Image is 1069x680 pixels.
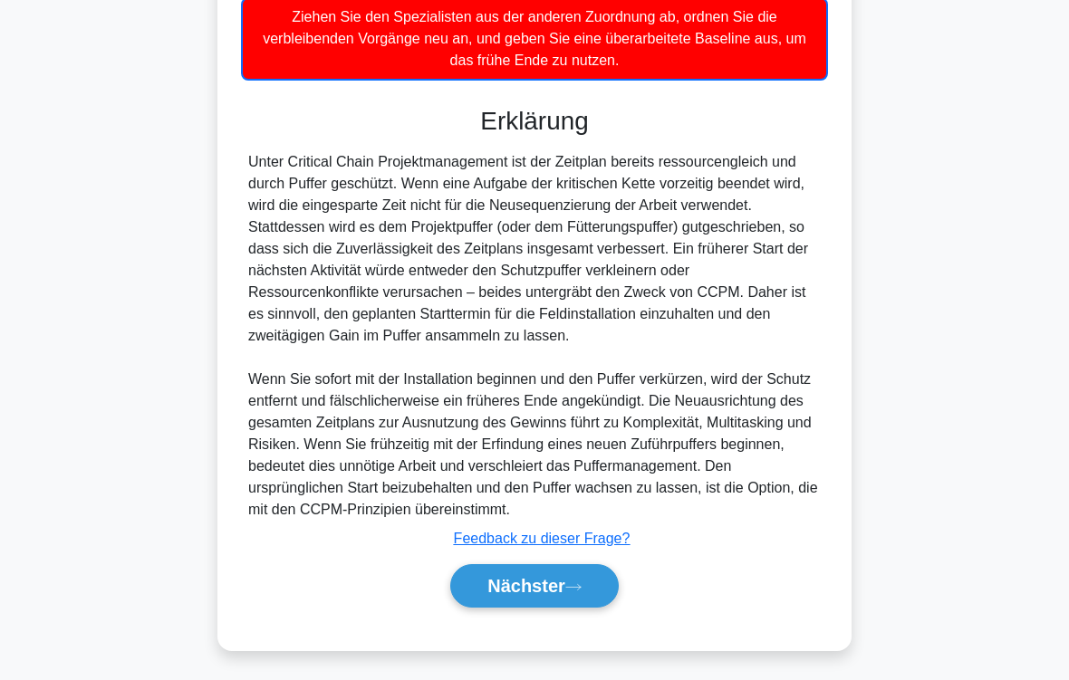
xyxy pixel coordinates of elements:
h3: Erklärung [252,106,817,136]
a: Feedback zu dieser Frage? [454,531,631,546]
div: Unter Critical Chain Projektmanagement ist der Zeitplan bereits ressourcengleich und durch Puffer... [248,151,821,521]
button: Nächster [450,564,619,608]
font: Nächster [487,576,565,596]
